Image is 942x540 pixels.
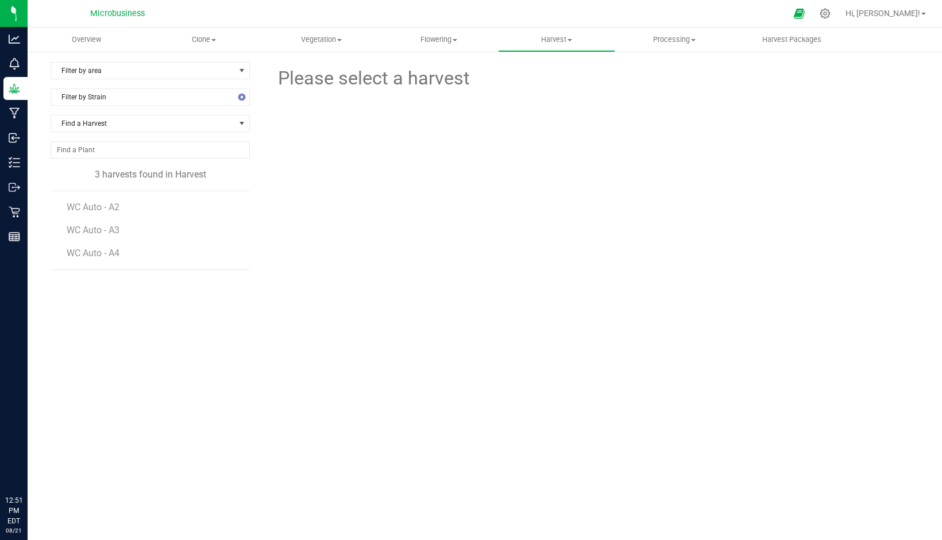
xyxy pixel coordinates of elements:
[499,34,615,45] span: Harvest
[747,34,837,45] span: Harvest Packages
[56,34,117,45] span: Overview
[733,28,851,52] a: Harvest Packages
[9,83,20,94] inline-svg: Grow
[90,9,145,18] span: Microbusiness
[51,88,250,106] span: NO DATA FOUND
[9,157,20,168] inline-svg: Inventory
[9,132,20,144] inline-svg: Inbound
[9,107,20,119] inline-svg: Manufacturing
[146,34,262,45] span: Clone
[276,64,470,92] span: Please select a harvest
[616,34,732,45] span: Processing
[9,58,20,70] inline-svg: Monitoring
[51,63,235,79] span: Filter by area
[28,28,145,52] a: Overview
[5,495,22,526] p: 12:51 PM EDT
[51,142,249,158] input: NO DATA FOUND
[262,28,380,52] a: Vegetation
[145,28,263,52] a: Clone
[381,34,497,45] span: Flowering
[9,33,20,45] inline-svg: Analytics
[51,168,250,182] div: 3 harvests found in Harvest
[846,9,920,18] span: Hi, [PERSON_NAME]!
[498,28,616,52] a: Harvest
[9,231,20,242] inline-svg: Reports
[9,182,20,193] inline-svg: Outbound
[67,202,119,213] span: WC Auto - A2
[263,34,380,45] span: Vegetation
[5,526,22,535] p: 08/21
[818,8,832,19] div: Manage settings
[51,115,235,132] span: Find a Harvest
[9,206,20,218] inline-svg: Retail
[380,28,498,52] a: Flowering
[51,89,235,105] span: Filter by Strain
[615,28,733,52] a: Processing
[786,2,812,25] span: Open Ecommerce Menu
[67,225,119,236] span: WC Auto - A3
[67,248,119,259] span: WC Auto - A4
[235,63,249,79] span: select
